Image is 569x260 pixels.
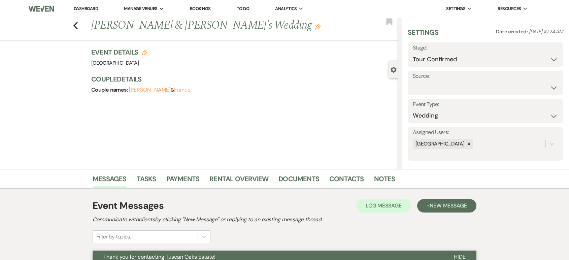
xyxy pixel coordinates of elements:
h3: Event Details [91,47,147,57]
a: Payments [166,173,200,188]
button: Edit [315,24,321,30]
span: [DATE] 10:24 AM [529,28,563,35]
label: Event Type: [413,100,558,109]
button: Log Message [356,199,411,213]
span: Settings [446,5,465,12]
a: Tasks [137,173,156,188]
span: Manage Venues [124,5,157,12]
a: Notes [374,173,395,188]
a: Dashboard [74,6,98,12]
a: Bookings [190,6,211,11]
span: Log Message [366,202,402,209]
button: +New Message [417,199,476,213]
span: Date created: [496,28,529,35]
a: Contacts [329,173,364,188]
img: Weven Logo [29,2,54,16]
button: [PERSON_NAME] [129,87,171,93]
h3: Couple Details [91,74,392,84]
h1: [PERSON_NAME] & [PERSON_NAME]'s Wedding [91,18,334,34]
label: Assigned Users: [413,128,558,137]
span: [GEOGRAPHIC_DATA] [91,60,139,66]
button: Close lead details [391,66,397,72]
span: New Message [430,202,467,209]
span: Resources [498,5,521,12]
div: Filter by topics... [96,233,132,241]
div: [GEOGRAPHIC_DATA] [413,139,465,149]
a: Messages [93,173,127,188]
a: Rental Overview [209,173,268,188]
span: Couple names: [91,86,129,93]
h3: Settings [408,28,438,42]
h2: Communicate with clients by clicking "New Message" or replying to an existing message thread. [93,216,476,224]
label: Source: [413,71,558,81]
button: Fiance [174,87,191,93]
span: & [129,87,191,93]
label: Stage: [413,43,558,53]
h1: Event Messages [93,199,164,213]
a: Documents [278,173,319,188]
span: Analytics [275,5,297,12]
a: To Do [237,6,249,11]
